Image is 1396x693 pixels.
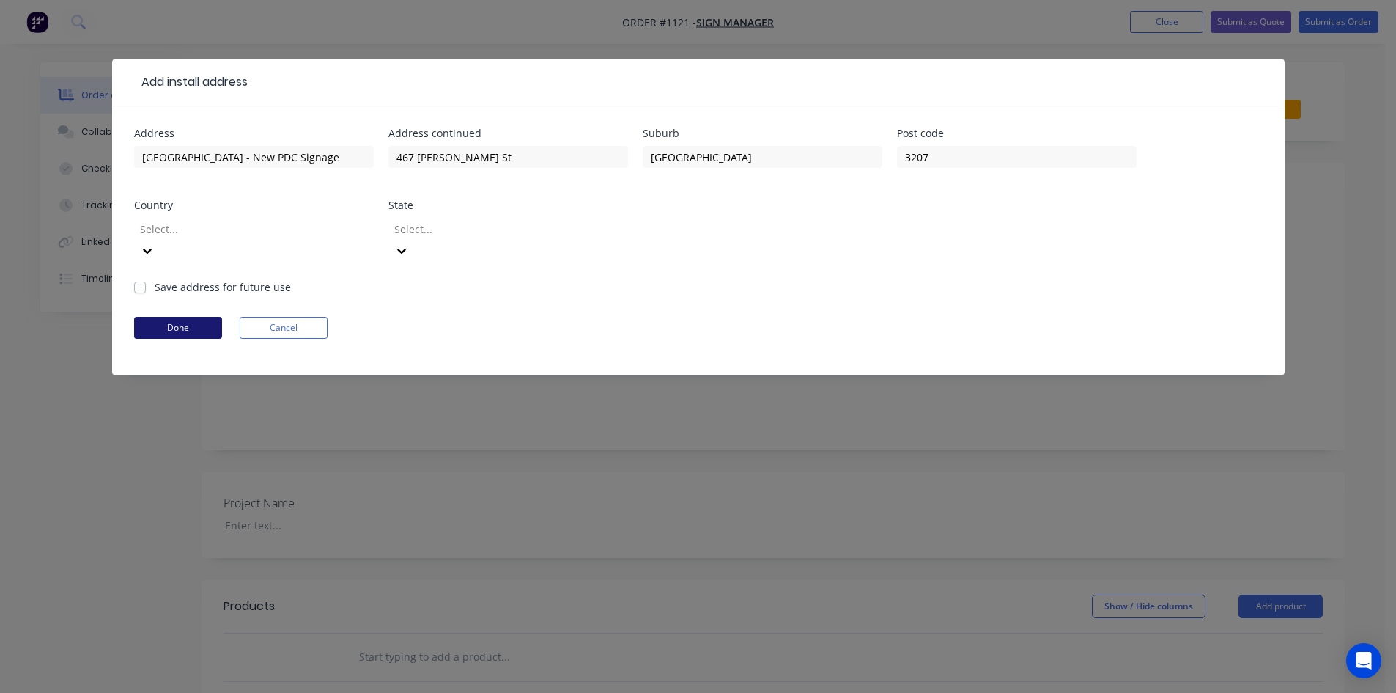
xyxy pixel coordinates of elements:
div: Open Intercom Messenger [1346,643,1381,678]
div: Country [134,200,374,210]
div: State [388,200,628,210]
div: Suburb [643,128,882,139]
button: Cancel [240,317,328,339]
button: Done [134,317,222,339]
div: Post code [897,128,1137,139]
label: Save address for future use [155,279,291,295]
div: Address [134,128,374,139]
div: Add install address [134,73,248,91]
div: Address continued [388,128,628,139]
